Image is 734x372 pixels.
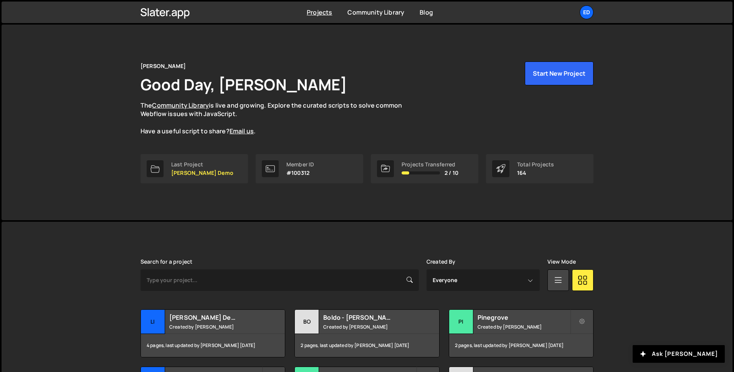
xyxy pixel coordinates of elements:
p: [PERSON_NAME] Demo [171,170,233,176]
a: Li [PERSON_NAME] Demo Created by [PERSON_NAME] 4 pages, last updated by [PERSON_NAME] [DATE] [141,309,285,357]
p: The is live and growing. Explore the curated scripts to solve common Webflow issues with JavaScri... [141,101,417,136]
button: Start New Project [525,61,593,85]
label: Created By [427,259,456,265]
div: Li [141,310,165,334]
div: 2 pages, last updated by [PERSON_NAME] [DATE] [295,334,439,357]
p: 164 [517,170,554,176]
h1: Good Day, [PERSON_NAME] [141,74,347,95]
span: 2 / 10 [445,170,458,176]
label: View Mode [547,259,576,265]
small: Created by [PERSON_NAME] [323,324,416,330]
a: Blog [420,8,433,17]
a: Bo Boldo - [PERSON_NAME] Example Created by [PERSON_NAME] 2 pages, last updated by [PERSON_NAME] ... [294,309,439,357]
div: Last Project [171,161,233,168]
input: Type your project... [141,269,419,291]
a: Ed [580,5,593,19]
div: Total Projects [517,161,554,168]
div: Member ID [286,161,314,168]
h2: Pinegrove [478,313,570,322]
h2: Boldo - [PERSON_NAME] Example [323,313,416,322]
a: Projects [307,8,332,17]
p: #100312 [286,170,314,176]
div: Pi [449,310,473,334]
label: Search for a project [141,259,192,265]
small: Created by [PERSON_NAME] [478,324,570,330]
h2: [PERSON_NAME] Demo [169,313,262,322]
div: 4 pages, last updated by [PERSON_NAME] [DATE] [141,334,285,357]
div: 2 pages, last updated by [PERSON_NAME] [DATE] [449,334,593,357]
div: [PERSON_NAME] [141,61,186,71]
button: Ask [PERSON_NAME] [633,345,725,363]
div: Bo [295,310,319,334]
a: Community Library [152,101,209,110]
div: Projects Transferred [402,161,458,168]
a: Last Project [PERSON_NAME] Demo [141,154,248,183]
small: Created by [PERSON_NAME] [169,324,262,330]
a: Pi Pinegrove Created by [PERSON_NAME] 2 pages, last updated by [PERSON_NAME] [DATE] [449,309,593,357]
a: Community Library [347,8,404,17]
a: Email us [230,127,254,135]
